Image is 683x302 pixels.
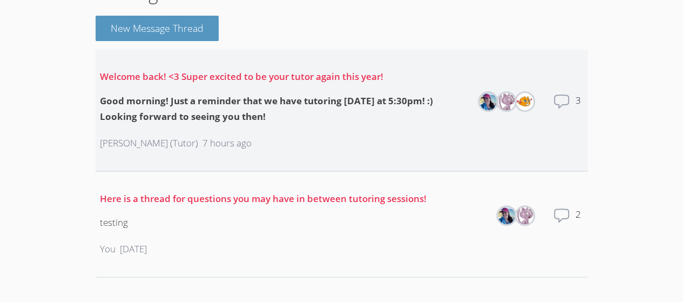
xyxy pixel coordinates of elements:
dd: 2 [576,207,583,241]
a: Welcome back! <3 Super excited to be your tutor again this year! [100,70,383,83]
div: Good morning! Just a reminder that we have tutoring [DATE] at 5:30pm! :) Looking forward to seein... [100,93,468,125]
img: Narin Turac [516,207,533,224]
p: [PERSON_NAME] (Tutor) [100,136,198,151]
dd: 3 [576,93,583,127]
p: You [100,241,116,257]
img: Megan Nepshinsky [498,207,515,224]
p: 7 hours ago [202,136,252,151]
img: Turgay Turac [516,93,533,110]
button: New Message Thread [96,16,219,41]
p: [DATE] [120,241,147,257]
a: Here is a thread for questions you may have in between tutoring sessions! [100,192,427,205]
div: testing [100,215,427,231]
img: Narin Turac [498,93,515,110]
img: Megan Nepshinsky [479,93,497,110]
